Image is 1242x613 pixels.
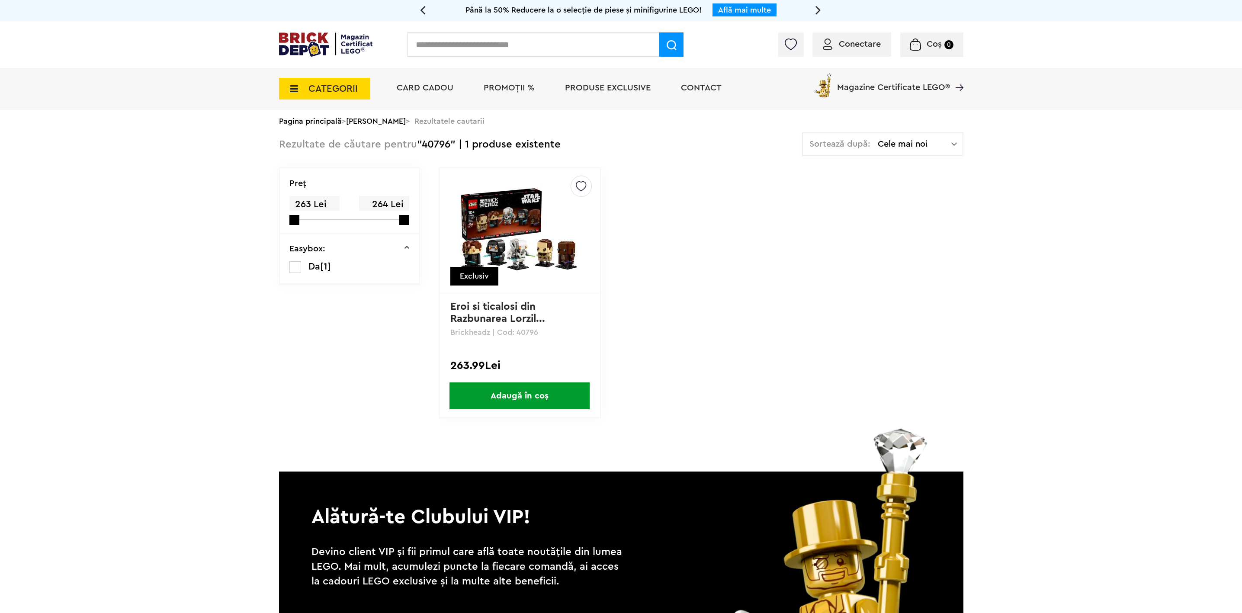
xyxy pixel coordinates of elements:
span: Coș [927,40,942,48]
a: Conectare [823,40,881,48]
span: Magazine Certificate LEGO® [837,72,950,92]
a: PROMOȚII % [484,83,535,92]
a: Contact [681,83,722,92]
span: Da [308,262,320,271]
span: Sortează după: [809,140,870,148]
div: Exclusiv [450,267,498,286]
span: Cele mai noi [878,140,951,148]
a: Magazine Certificate LEGO® [950,72,963,80]
a: Pagina principală [279,117,342,125]
p: Devino client VIP și fii primul care află toate noutățile din lumea LEGO. Mai mult, acumulezi pun... [311,545,627,589]
a: Adaugă în coș [440,382,600,409]
img: Eroi si ticalosi din Razbunarea Lorzilor Sith [459,170,580,291]
small: 0 [944,40,953,49]
div: "40796" | 1 produse existente [279,132,561,157]
span: 264 Lei [359,196,409,213]
p: Easybox: [289,244,325,253]
span: 263 Lei [289,196,340,213]
span: CATEGORII [308,84,358,93]
span: Până la 50% Reducere la o selecție de piese și minifigurine LEGO! [465,6,702,14]
p: Brickheadz | Cod: 40796 [450,328,589,336]
span: Conectare [839,40,881,48]
div: > > Rezultatele cautarii [279,110,963,132]
p: Preţ [289,179,306,188]
p: Alătură-te Clubului VIP! [279,472,963,530]
a: [PERSON_NAME] [346,117,406,125]
span: Rezultate de căutare pentru [279,139,417,150]
span: [1] [320,262,331,271]
span: Adaugă în coș [449,382,590,409]
div: 263.99Lei [450,360,589,371]
a: Produse exclusive [565,83,651,92]
a: Card Cadou [397,83,453,92]
a: Eroi si ticalosi din Razbunarea Lorzil... [450,302,545,324]
a: Află mai multe [718,6,771,14]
